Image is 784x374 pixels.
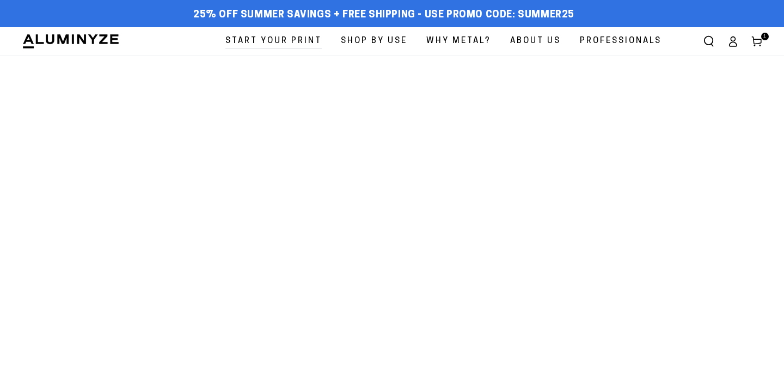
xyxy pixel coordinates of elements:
a: Professionals [572,27,670,55]
a: Shop By Use [333,27,415,55]
span: 25% off Summer Savings + Free Shipping - Use Promo Code: SUMMER25 [193,9,574,21]
span: About Us [510,34,561,48]
span: Professionals [580,34,661,48]
span: Shop By Use [341,34,407,48]
a: Start Your Print [217,27,330,55]
img: Aluminyze [22,33,120,50]
span: Start Your Print [225,34,322,48]
a: About Us [502,27,569,55]
a: Why Metal? [418,27,499,55]
summary: Search our site [697,29,721,53]
span: Why Metal? [426,34,491,48]
span: 1 [763,33,767,40]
